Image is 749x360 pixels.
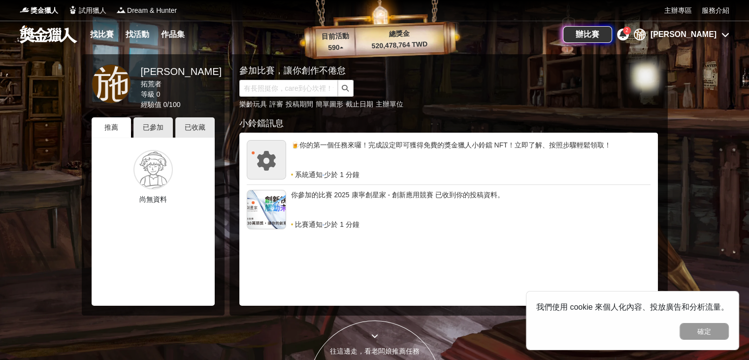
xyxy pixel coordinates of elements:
[92,117,131,138] div: 推薦
[141,90,155,98] span: 等級
[116,5,177,16] a: LogoDream & Hunter
[247,140,651,180] a: 🍺你的第一個任務來囉！完成設定即可獲得免費的獎金獵人小鈴鐺 NFT！立即了解、按照步驟輕鬆領取！系統通知·少於 1 分鐘
[92,64,131,104] a: 施
[634,29,646,40] div: 施
[563,26,612,43] a: 辦比賽
[141,79,222,89] div: 拓荒者
[295,219,323,229] span: 比賽通知
[20,5,58,16] a: Logo獎金獵人
[99,194,207,205] p: 尚無資料
[239,117,658,130] div: 小鈴鐺訊息
[157,28,189,41] a: 作品集
[316,100,343,108] a: 簡單圖形
[664,5,692,16] a: 主辦專區
[295,170,323,180] span: 系統通知
[86,28,118,41] a: 找比賽
[68,5,78,15] img: Logo
[291,140,651,170] div: 🍺你的第一個任務來囉！完成設定即可獲得免費的獎金獵人小鈴鐺 NFT！立即了解、按照步驟輕鬆領取！
[163,101,180,108] span: 0 / 100
[355,38,444,52] p: 520,478,764 TWD
[309,346,441,357] div: 往這邊走，看老闆娘推薦任務
[625,28,628,33] span: 2
[315,31,355,42] p: 目前活動
[116,5,126,15] img: Logo
[324,170,359,180] span: 少於 1 分鐘
[68,5,106,16] a: Logo試用獵人
[175,117,215,138] div: 已收藏
[324,219,359,229] span: 少於 1 分鐘
[31,5,58,16] span: 獎金獵人
[141,101,162,108] span: 經驗值
[323,170,325,180] span: ·
[239,64,623,77] div: 參加比賽，讓你創作不倦怠
[323,219,325,229] span: ·
[122,28,153,41] a: 找活動
[680,323,729,340] button: 確定
[702,5,729,16] a: 服務介紹
[239,80,338,97] input: 有長照挺你，care到心坎裡！青春出手，拍出照顧 影音徵件活動
[156,90,160,98] span: 0
[269,100,283,108] a: 評審
[141,64,222,79] div: [PERSON_NAME]
[346,100,373,108] a: 截止日期
[286,100,313,108] a: 投稿期間
[20,5,30,15] img: Logo
[651,29,716,40] div: [PERSON_NAME]
[316,42,356,54] p: 590 ▴
[291,190,651,219] div: 你參加的比賽 2025 康寧創星家 - 創新應用競賽 已收到你的投稿資料。
[355,27,444,40] p: 總獎金
[376,100,403,108] a: 主辦單位
[127,5,177,16] span: Dream & Hunter
[536,303,729,311] span: 我們使用 cookie 來個人化內容、投放廣告和分析流量。
[133,117,173,138] div: 已參加
[79,5,106,16] span: 試用獵人
[239,100,267,108] a: 樂齡玩具
[247,190,651,229] a: 你參加的比賽 2025 康寧創星家 - 創新應用競賽 已收到你的投稿資料。比賽通知·少於 1 分鐘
